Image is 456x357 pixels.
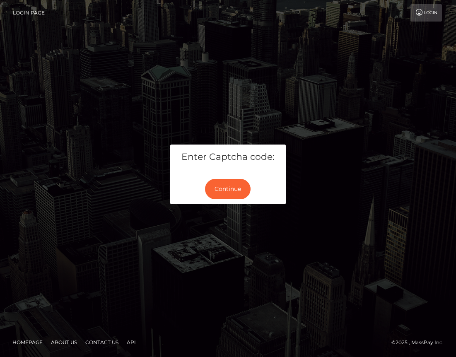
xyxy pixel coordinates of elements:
a: Login [410,4,442,22]
a: About Us [48,336,80,349]
a: API [123,336,139,349]
a: Login Page [13,4,45,22]
a: Homepage [9,336,46,349]
h5: Enter Captcha code: [176,151,280,164]
button: Continue [205,179,251,199]
a: Contact Us [82,336,122,349]
div: © 2025 , MassPay Inc. [391,338,450,347]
